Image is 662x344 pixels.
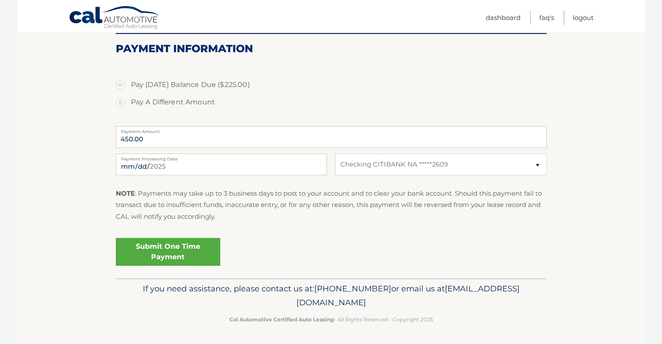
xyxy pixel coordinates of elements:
a: Cal Automotive [69,6,160,31]
span: [EMAIL_ADDRESS][DOMAIN_NAME] [296,284,520,307]
p: - All Rights Reserved - Copyright 2025 [121,315,541,324]
label: Pay [DATE] Balance Due ($225.00) [116,76,547,94]
a: FAQ's [539,10,554,25]
p: : Payments may take up to 3 business days to post to your account and to clear your bank account.... [116,188,547,222]
label: Payment Amount [116,126,547,133]
a: Submit One Time Payment [116,238,220,266]
h2: Payment Information [116,42,547,55]
strong: NOTE [116,189,135,197]
p: If you need assistance, please contact us at: or email us at [121,282,541,310]
a: Dashboard [486,10,521,25]
span: [PHONE_NUMBER] [314,284,391,294]
a: Logout [573,10,594,25]
input: Payment Amount [116,126,547,148]
strong: Cal Automotive Certified Auto Leasing [229,316,334,323]
label: Payment Processing Date [116,154,327,160]
input: Payment Date [116,154,327,175]
label: Pay A Different Amount [116,94,547,111]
